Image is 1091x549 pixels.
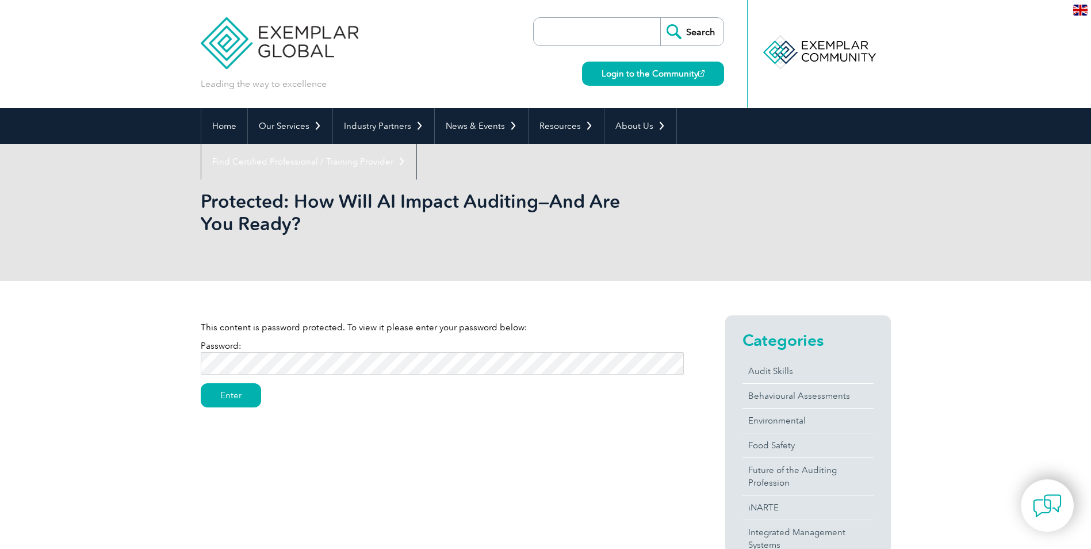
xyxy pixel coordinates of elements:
[742,409,874,433] a: Environmental
[201,352,684,375] input: Password:
[529,108,604,144] a: Resources
[201,78,327,90] p: Leading the way to excellence
[1073,5,1088,16] img: en
[333,108,434,144] a: Industry Partners
[742,331,874,349] h2: Categories
[201,321,684,334] p: This content is password protected. To view it please enter your password below:
[582,62,724,86] a: Login to the Community
[201,383,261,407] input: Enter
[742,384,874,408] a: Behavioural Assessments
[660,18,723,45] input: Search
[435,108,528,144] a: News & Events
[201,144,416,180] a: Find Certified Professional / Training Provider
[742,359,874,383] a: Audit Skills
[1033,491,1062,520] img: contact-chat.png
[201,190,642,235] h1: Protected: How Will AI Impact Auditing—And Are You Ready?
[742,458,874,495] a: Future of the Auditing Profession
[742,433,874,457] a: Food Safety
[201,108,247,144] a: Home
[742,495,874,520] a: iNARTE
[604,108,676,144] a: About Us
[698,70,705,77] img: open_square.png
[201,341,684,368] label: Password:
[248,108,332,144] a: Our Services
